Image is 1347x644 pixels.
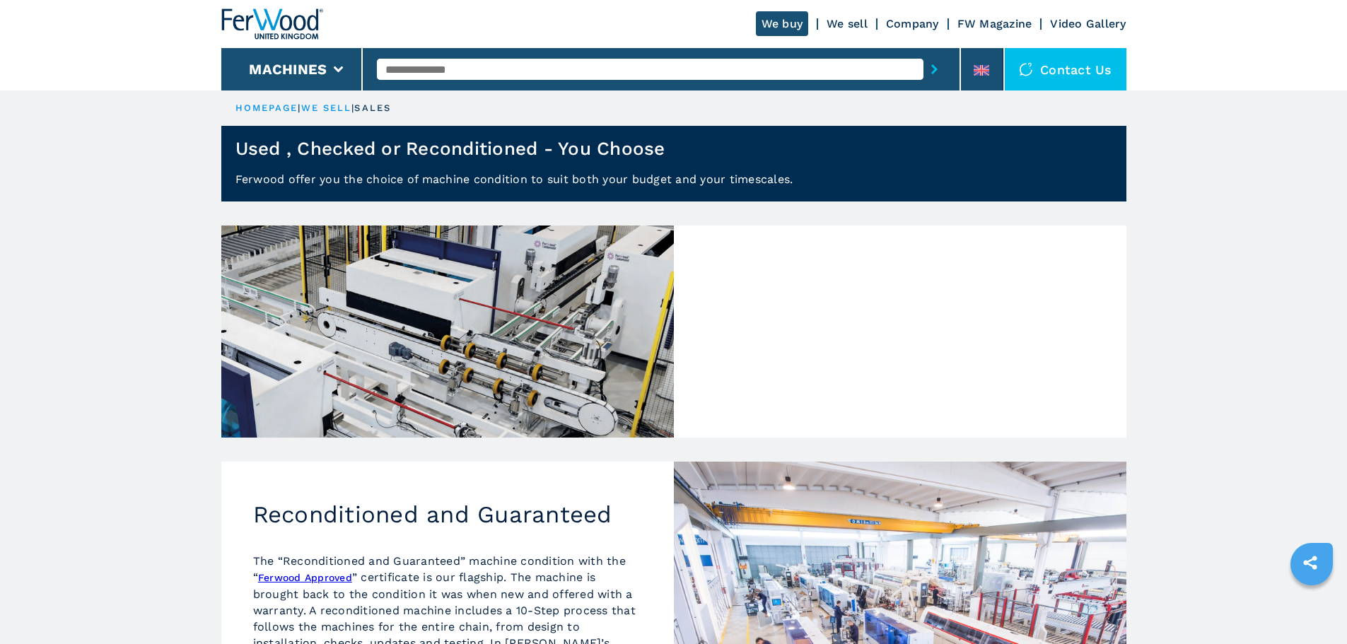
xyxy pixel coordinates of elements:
[827,17,868,30] a: We sell
[235,103,298,113] a: HOMEPAGE
[221,8,323,40] img: Ferwood
[886,17,939,30] a: Company
[249,61,327,78] button: Machines
[221,226,674,438] img: image
[1293,545,1328,580] a: sharethis
[253,500,642,529] h2: Reconditioned and Guaranteed
[258,572,352,583] a: Ferwood Approved
[1005,48,1126,90] div: Contact us
[957,17,1032,30] a: FW Magazine
[235,137,665,160] h1: Used , Checked or Reconditioned - You Choose
[351,103,354,113] span: |
[1019,62,1033,76] img: Contact us
[756,11,809,36] a: We buy
[221,171,1126,201] p: Ferwood offer you the choice of machine condition to suit both your budget and your timescales.
[1050,17,1126,30] a: Video Gallery
[298,103,301,113] span: |
[354,102,391,115] p: sales
[301,103,352,113] a: we sell
[923,53,945,86] button: submit-button
[1287,580,1336,633] iframe: Chat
